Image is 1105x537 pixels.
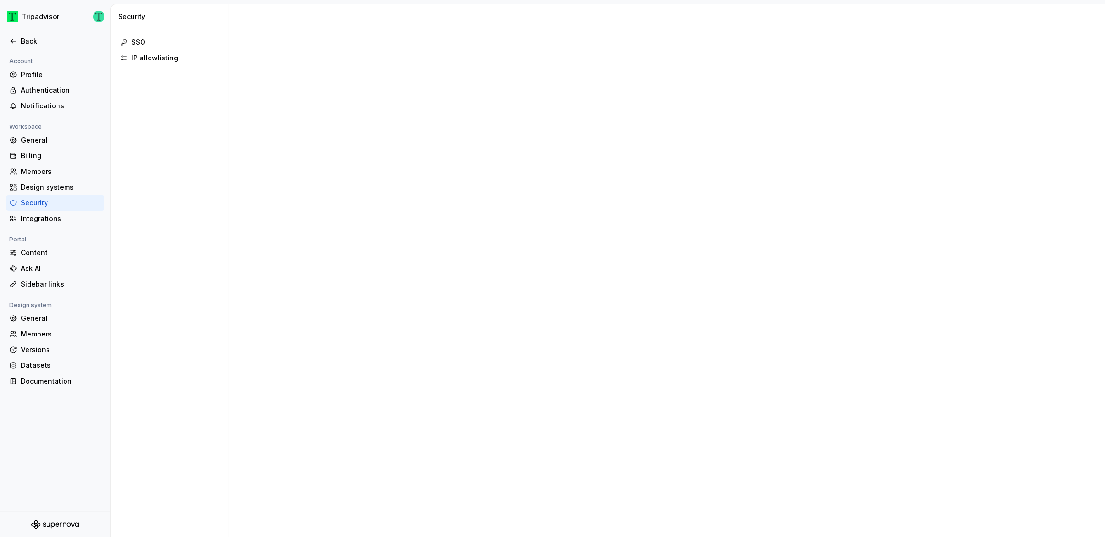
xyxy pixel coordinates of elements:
div: Content [21,248,101,258]
div: Notifications [21,101,101,111]
a: Sidebar links [6,277,104,292]
div: Security [21,198,101,208]
div: Datasets [21,361,101,370]
div: Portal [6,234,30,245]
div: Sidebar links [21,279,101,289]
a: Design systems [6,180,104,195]
div: Documentation [21,376,101,386]
a: Versions [6,342,104,357]
a: Documentation [6,374,104,389]
a: Ask AI [6,261,104,276]
a: SSO [116,35,223,50]
img: Thomas Dittmer [93,11,104,22]
a: Members [6,326,104,342]
a: IP allowlisting [116,50,223,66]
a: Back [6,34,104,49]
div: Profile [21,70,101,79]
div: Members [21,167,101,176]
a: Billing [6,148,104,163]
div: Versions [21,345,101,355]
div: Ask AI [21,264,101,273]
div: Tripadvisor [22,12,59,21]
div: Security [118,12,225,21]
div: Members [21,329,101,339]
button: TripadvisorThomas Dittmer [2,6,108,27]
a: Datasets [6,358,104,373]
a: Integrations [6,211,104,226]
a: Members [6,164,104,179]
div: Integrations [21,214,101,223]
div: Design systems [21,182,101,192]
div: Design system [6,299,56,311]
a: Content [6,245,104,260]
div: General [21,135,101,145]
img: 0ed0e8b8-9446-497d-bad0-376821b19aa5.png [7,11,18,22]
a: General [6,311,104,326]
div: SSO [132,38,219,47]
a: Security [6,195,104,211]
a: Notifications [6,98,104,114]
div: Billing [21,151,101,161]
div: Authentication [21,86,101,95]
div: Back [21,37,101,46]
div: IP allowlisting [132,53,219,63]
div: Workspace [6,121,46,133]
div: Account [6,56,37,67]
svg: Supernova Logo [31,520,79,529]
a: Profile [6,67,104,82]
a: Authentication [6,83,104,98]
div: General [21,314,101,323]
a: General [6,133,104,148]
